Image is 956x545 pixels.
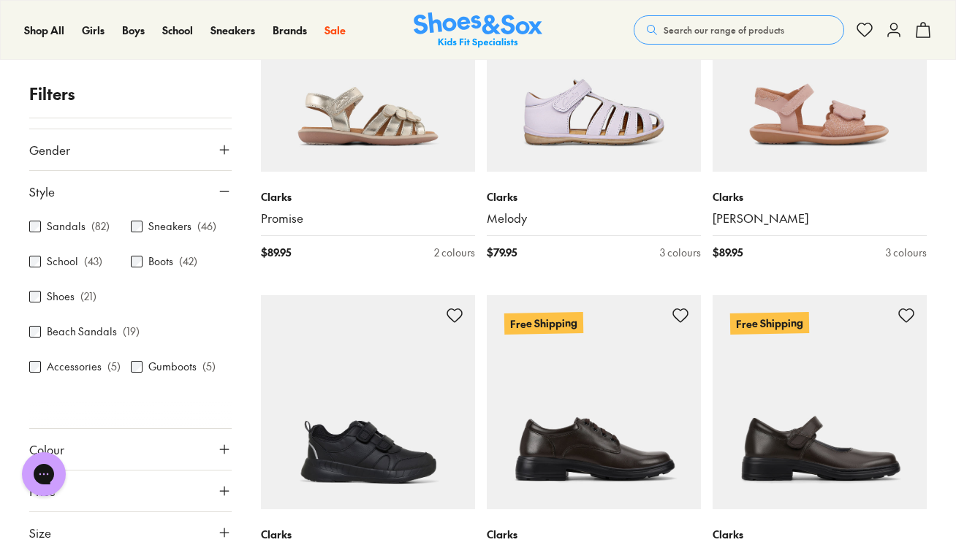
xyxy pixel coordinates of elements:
[713,295,927,509] a: Free Shipping
[84,254,102,270] p: ( 43 )
[713,245,743,260] span: $ 89.95
[179,254,197,270] p: ( 42 )
[15,447,73,501] iframe: Gorgias live chat messenger
[148,359,197,375] label: Gumboots
[162,23,193,38] a: School
[261,527,475,542] p: Clarks
[122,23,145,38] a: Boys
[107,359,121,375] p: ( 5 )
[713,527,927,542] p: Clarks
[660,245,701,260] div: 3 colours
[713,189,927,205] p: Clarks
[29,429,232,470] button: Colour
[197,219,216,235] p: ( 46 )
[47,219,86,235] label: Sandals
[47,324,117,340] label: Beach Sandals
[664,23,784,37] span: Search our range of products
[47,254,78,270] label: School
[434,245,475,260] div: 2 colours
[148,254,173,270] label: Boots
[29,183,55,200] span: Style
[122,23,145,37] span: Boys
[47,359,102,375] label: Accessories
[29,470,232,511] button: Price
[634,15,844,45] button: Search our range of products
[24,23,64,38] a: Shop All
[202,359,216,375] p: ( 5 )
[29,141,70,159] span: Gender
[162,23,193,37] span: School
[29,524,51,541] span: Size
[273,23,307,38] a: Brands
[713,210,927,226] a: [PERSON_NAME]
[886,245,927,260] div: 3 colours
[487,295,701,509] a: Free Shipping
[29,129,232,170] button: Gender
[82,23,105,37] span: Girls
[261,245,291,260] span: $ 89.95
[414,12,542,48] img: SNS_Logo_Responsive.svg
[261,189,475,205] p: Clarks
[47,289,75,305] label: Shoes
[29,441,64,458] span: Colour
[91,219,110,235] p: ( 82 )
[29,171,232,212] button: Style
[487,189,701,205] p: Clarks
[273,23,307,37] span: Brands
[414,12,542,48] a: Shoes & Sox
[210,23,255,37] span: Sneakers
[487,245,517,260] span: $ 79.95
[24,23,64,37] span: Shop All
[80,289,96,305] p: ( 21 )
[730,312,809,335] p: Free Shipping
[123,324,140,340] p: ( 19 )
[325,23,346,37] span: Sale
[487,210,701,226] a: Melody
[261,210,475,226] a: Promise
[487,527,701,542] p: Clarks
[29,82,232,106] p: Filters
[325,23,346,38] a: Sale
[504,312,583,335] p: Free Shipping
[148,219,191,235] label: Sneakers
[82,23,105,38] a: Girls
[210,23,255,38] a: Sneakers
